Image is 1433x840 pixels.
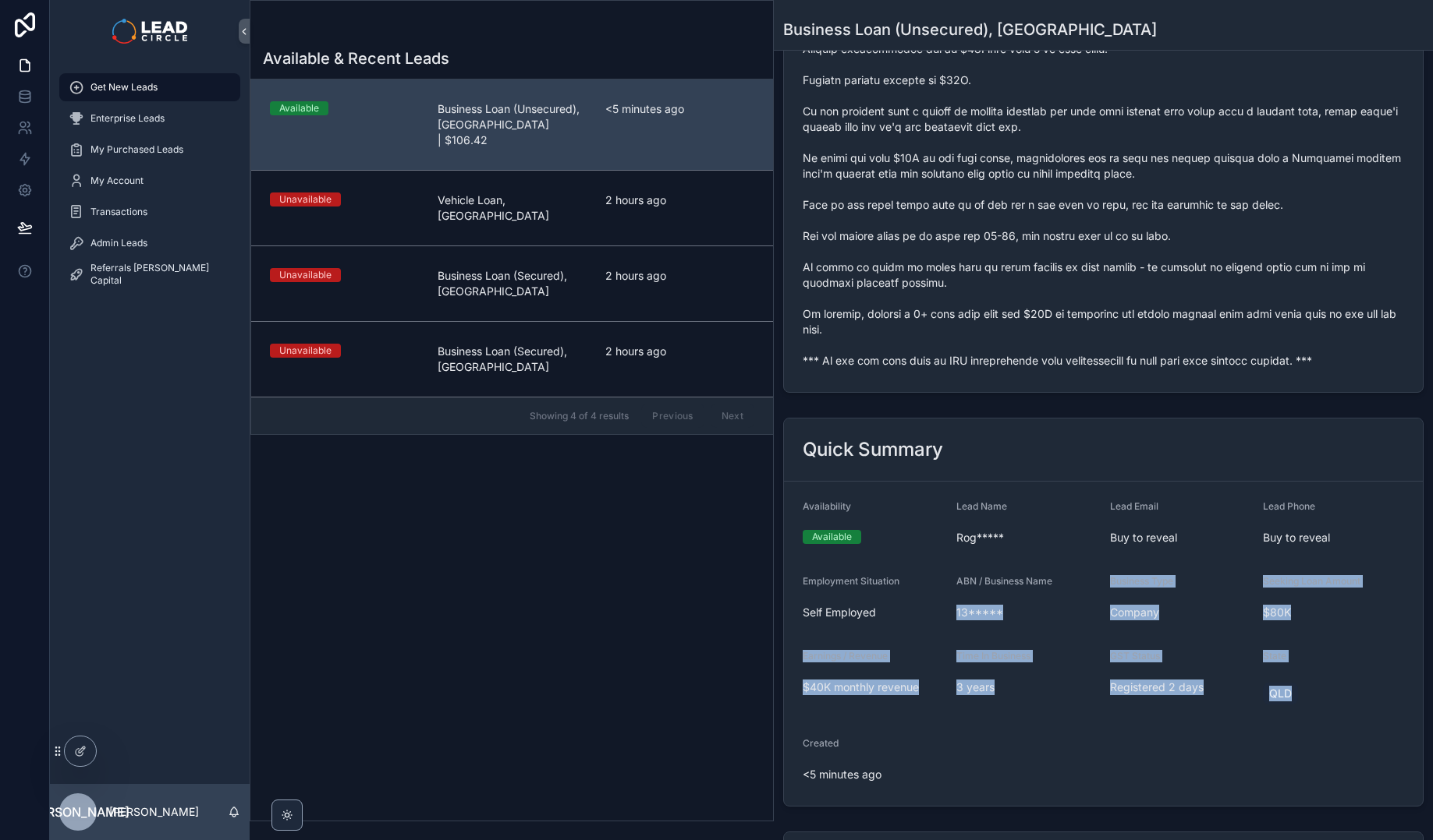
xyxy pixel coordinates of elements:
[803,767,944,782] span: <5 minutes ago
[90,112,165,125] span: Enterprise Leads
[1110,650,1160,662] span: GST Status
[1263,530,1404,545] span: Buy to reveal
[109,804,199,820] p: [PERSON_NAME]
[59,260,240,288] a: Referrals [PERSON_NAME] Capital
[803,605,944,620] span: Self Employed
[27,803,129,821] span: [PERSON_NAME]
[279,268,332,282] div: Unavailable
[59,104,240,132] a: Enterprise Leads
[605,268,754,284] span: 2 hours ago
[803,437,943,462] h2: Quick Summary
[251,79,773,170] a: AvailableBusiness Loan (Unsecured), [GEOGRAPHIC_DATA] | $106.42<5 minutes ago
[279,192,332,206] div: Unavailable
[956,500,1007,512] span: Lead Name
[530,410,629,422] span: Showing 4 of 4 results
[251,170,773,245] a: UnavailableVehicle Loan, [GEOGRAPHIC_DATA]2 hours ago
[279,101,319,115] div: Available
[956,575,1052,587] span: ABN / Business Name
[1263,500,1315,512] span: Lead Phone
[605,344,754,359] span: 2 hours ago
[605,101,754,117] span: <5 minutes ago
[956,679,1098,695] span: 3 years
[263,48,449,69] h1: Available & Recent Leads
[251,321,773,397] a: UnavailableBusiness Loan (Secured), [GEOGRAPHIC_DATA]2 hours ago
[783,19,1157,41] h1: Business Loan (Unsecured), [GEOGRAPHIC_DATA]
[90,175,144,187] span: My Account
[279,344,332,358] div: Unavailable
[1263,650,1286,662] span: State
[803,500,851,512] span: Availability
[438,192,587,224] span: Vehicle Loan, [GEOGRAPHIC_DATA]
[90,237,147,249] span: Admin Leads
[605,192,754,208] span: 2 hours ago
[1263,605,1404,620] span: $80K
[1263,575,1360,587] span: Seeking Loan Amount
[1110,500,1158,512] span: Lead Email
[59,136,240,164] a: My Purchased Leads
[1110,575,1173,587] span: Business Type
[1110,530,1251,545] span: Buy to reveal
[803,679,944,695] span: $40K monthly revenue
[112,19,186,44] img: App logo
[956,650,1030,662] span: Time In Business
[1110,605,1251,620] span: Company
[438,268,587,299] span: Business Loan (Secured), [GEOGRAPHIC_DATA]
[90,206,147,218] span: Transactions
[59,73,240,101] a: Get New Leads
[59,229,240,257] a: Admin Leads
[803,737,839,749] span: Created
[50,62,250,309] div: scrollable content
[803,10,1404,369] span: Lore i dolors ametc adipi eli seddoe temporin utl etd magn 3 aliqu. Enim ADM veniamquis n exerci ...
[1110,679,1251,695] span: Registered 2 days
[803,650,888,662] span: Earnings / Revenue
[59,198,240,226] a: Transactions
[251,245,773,321] a: UnavailableBusiness Loan (Secured), [GEOGRAPHIC_DATA]2 hours ago
[438,101,587,148] span: Business Loan (Unsecured), [GEOGRAPHIC_DATA] | $106.42
[59,167,240,195] a: My Account
[438,344,587,375] span: Business Loan (Secured), [GEOGRAPHIC_DATA]
[90,143,183,156] span: My Purchased Leads
[90,262,225,287] span: Referrals [PERSON_NAME] Capital
[803,575,899,587] span: Employment Situation
[812,530,852,544] div: Available
[1269,686,1292,701] span: QLD
[90,81,158,94] span: Get New Leads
